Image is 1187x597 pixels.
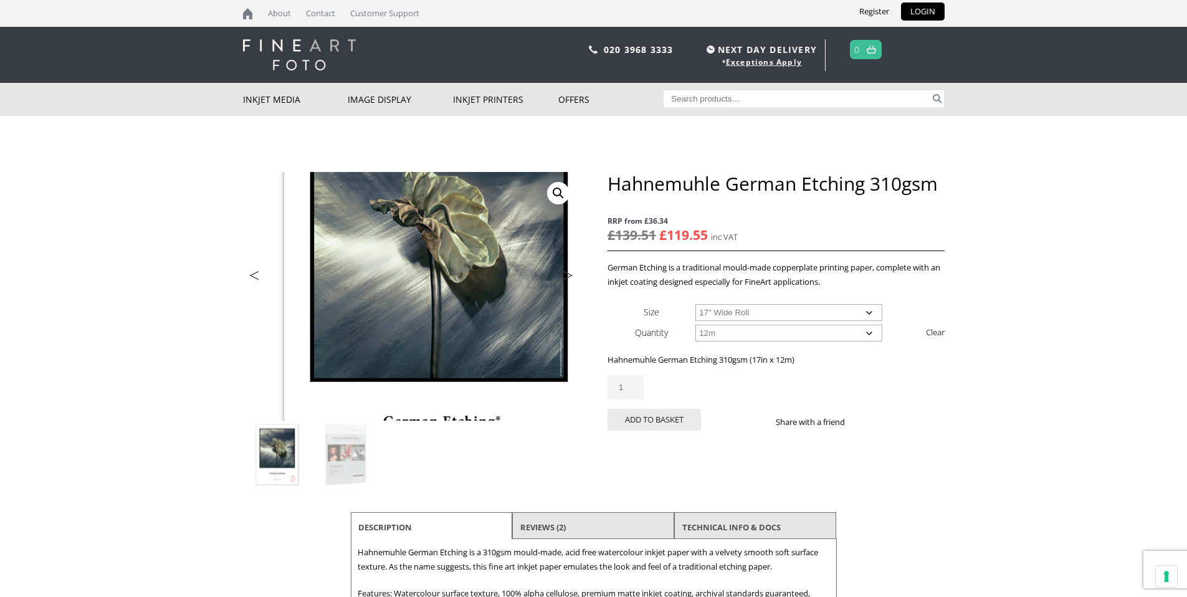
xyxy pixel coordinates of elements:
a: Register [850,2,899,21]
img: logo-white.svg [243,39,356,70]
label: Size [644,306,659,318]
bdi: 139.51 [608,226,656,244]
h1: Hahnemuhle German Etching 310gsm [608,172,944,195]
a: Image Display [348,83,453,116]
a: Inkjet Printers [453,83,558,116]
p: Share with a friend [776,415,860,429]
img: phone.svg [589,45,598,54]
a: 0 [854,41,860,59]
a: 020 3968 3333 [604,44,674,55]
label: Quantity [635,327,668,338]
button: Search [930,90,945,107]
p: German Etching is a traditional mould-made copperplate printing paper, complete with an inkjet co... [608,260,944,289]
img: Hahnemuhle German Etching 310gsm - Image 2 [312,421,379,489]
span: £ [659,226,667,244]
a: Exceptions Apply [726,57,802,67]
a: Offers [558,83,664,116]
a: Description [358,516,412,538]
input: Search products… [664,90,930,107]
input: Product quantity [608,375,644,399]
a: Clear options [926,322,945,342]
a: TECHNICAL INFO & DOCS [682,516,781,538]
img: facebook sharing button [860,417,870,427]
button: Add to basket [608,409,701,431]
img: time.svg [707,45,715,54]
img: email sharing button [890,417,900,427]
p: Hahnemuhle German Etching is a 310gsm mould-made, acid free watercolour inkjet paper with a velve... [358,545,830,574]
a: Reviews (2) [520,516,566,538]
img: basket.svg [867,45,876,54]
button: Your consent preferences for tracking technologies [1156,566,1177,587]
bdi: 119.55 [659,226,708,244]
span: £ [608,226,615,244]
img: Hahnemuhle German Etching 310gsm [244,421,311,489]
img: twitter sharing button [875,417,885,427]
a: Inkjet Media [243,83,348,116]
p: Hahnemuhle German Etching 310gsm (17in x 12m) [608,353,944,367]
span: RRP from £36.34 [608,214,944,228]
a: LOGIN [901,2,945,21]
a: View full-screen image gallery [547,182,570,204]
span: NEXT DAY DELIVERY [703,42,817,57]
